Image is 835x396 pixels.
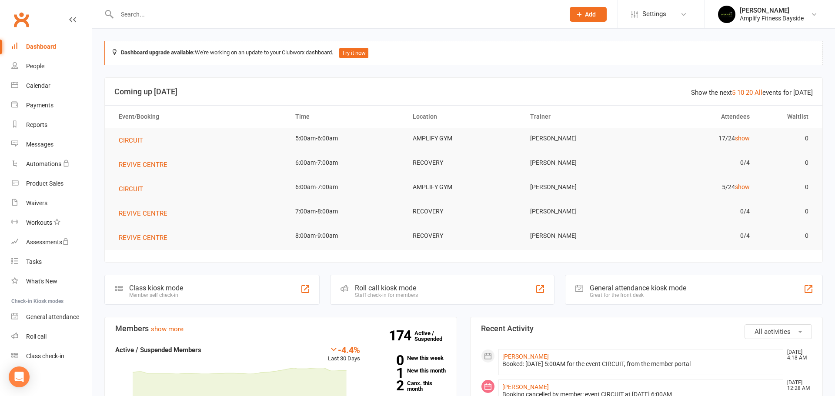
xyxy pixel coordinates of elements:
button: CIRCUIT [119,135,149,146]
div: Calendar [26,82,50,89]
td: 17/24 [640,128,757,149]
div: Amplify Fitness Bayside [740,14,804,22]
a: [PERSON_NAME] [502,353,549,360]
td: 5:00am-6:00am [287,128,405,149]
td: 0/4 [640,226,757,246]
div: Dashboard [26,43,56,50]
a: Roll call [11,327,92,346]
div: -4.4% [328,345,360,354]
strong: Active / Suspended Members [115,346,201,354]
div: Tasks [26,258,42,265]
div: Automations [26,160,61,167]
td: 0 [758,177,816,197]
td: 0/4 [640,153,757,173]
a: 2Canx. this month [373,380,446,392]
div: General attendance kiosk mode [590,284,686,292]
div: Product Sales [26,180,63,187]
td: RECOVERY [405,201,522,222]
a: 1New this month [373,368,446,373]
a: Product Sales [11,174,92,193]
h3: Members [115,324,446,333]
div: Member self check-in [129,292,183,298]
th: Location [405,106,522,128]
button: CIRCUIT [119,184,149,194]
button: REVIVE CENTRE [119,160,174,170]
strong: 1 [373,366,404,379]
input: Search... [114,8,558,20]
strong: 174 [389,329,414,342]
strong: Dashboard upgrade available: [121,49,195,56]
div: Great for the front desk [590,292,686,298]
td: 6:00am-7:00am [287,177,405,197]
div: Staff check-in for members [355,292,418,298]
a: 5 [732,89,735,97]
td: [PERSON_NAME] [522,226,640,246]
a: People [11,57,92,76]
td: [PERSON_NAME] [522,177,640,197]
a: Payments [11,96,92,115]
td: [PERSON_NAME] [522,201,640,222]
td: RECOVERY [405,226,522,246]
td: AMPLIFY GYM [405,177,522,197]
div: Class check-in [26,353,64,359]
td: 0 [758,153,816,173]
a: 0New this week [373,355,446,361]
a: What's New [11,272,92,291]
div: Booked: [DATE] 5:00AM for the event CIRCUIT, from the member portal [502,360,779,368]
td: [PERSON_NAME] [522,153,640,173]
span: Settings [642,4,666,24]
div: Show the next events for [DATE] [691,87,813,98]
td: [PERSON_NAME] [522,128,640,149]
div: Waivers [26,200,47,206]
td: 0 [758,128,816,149]
td: 0/4 [640,201,757,222]
div: People [26,63,44,70]
div: Messages [26,141,53,148]
th: Event/Booking [111,106,287,128]
th: Attendees [640,106,757,128]
span: CIRCUIT [119,185,143,193]
span: CIRCUIT [119,136,143,144]
a: Dashboard [11,37,92,57]
time: [DATE] 12:28 AM [783,380,812,391]
div: Payments [26,102,53,109]
a: Assessments [11,233,92,252]
a: Tasks [11,252,92,272]
div: General attendance [26,313,79,320]
button: Add [570,7,607,22]
span: REVIVE CENTRE [119,210,167,217]
a: Clubworx [10,9,32,30]
div: What's New [26,278,57,285]
button: All activities [745,324,812,339]
h3: Coming up [DATE] [114,87,813,96]
time: [DATE] 4:18 AM [783,349,812,361]
span: REVIVE CENTRE [119,234,167,242]
td: 7:00am-8:00am [287,201,405,222]
button: REVIVE CENTRE [119,208,174,219]
a: Automations [11,154,92,174]
h3: Recent Activity [481,324,812,333]
a: Waivers [11,193,92,213]
div: Workouts [26,219,52,226]
a: Reports [11,115,92,135]
a: [PERSON_NAME] [502,383,549,390]
th: Time [287,106,405,128]
div: Class kiosk mode [129,284,183,292]
a: All [755,89,762,97]
a: Calendar [11,76,92,96]
td: AMPLIFY GYM [405,128,522,149]
td: 6:00am-7:00am [287,153,405,173]
td: 8:00am-9:00am [287,226,405,246]
td: 5/24 [640,177,757,197]
div: Last 30 Days [328,345,360,363]
strong: 2 [373,379,404,392]
a: Messages [11,135,92,154]
td: RECOVERY [405,153,522,173]
span: Add [585,11,596,18]
img: thumb_image1596355059.png [718,6,735,23]
div: Roll call [26,333,47,340]
span: REVIVE CENTRE [119,161,167,169]
th: Waitlist [758,106,816,128]
button: Try it now [339,48,368,58]
td: 0 [758,201,816,222]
